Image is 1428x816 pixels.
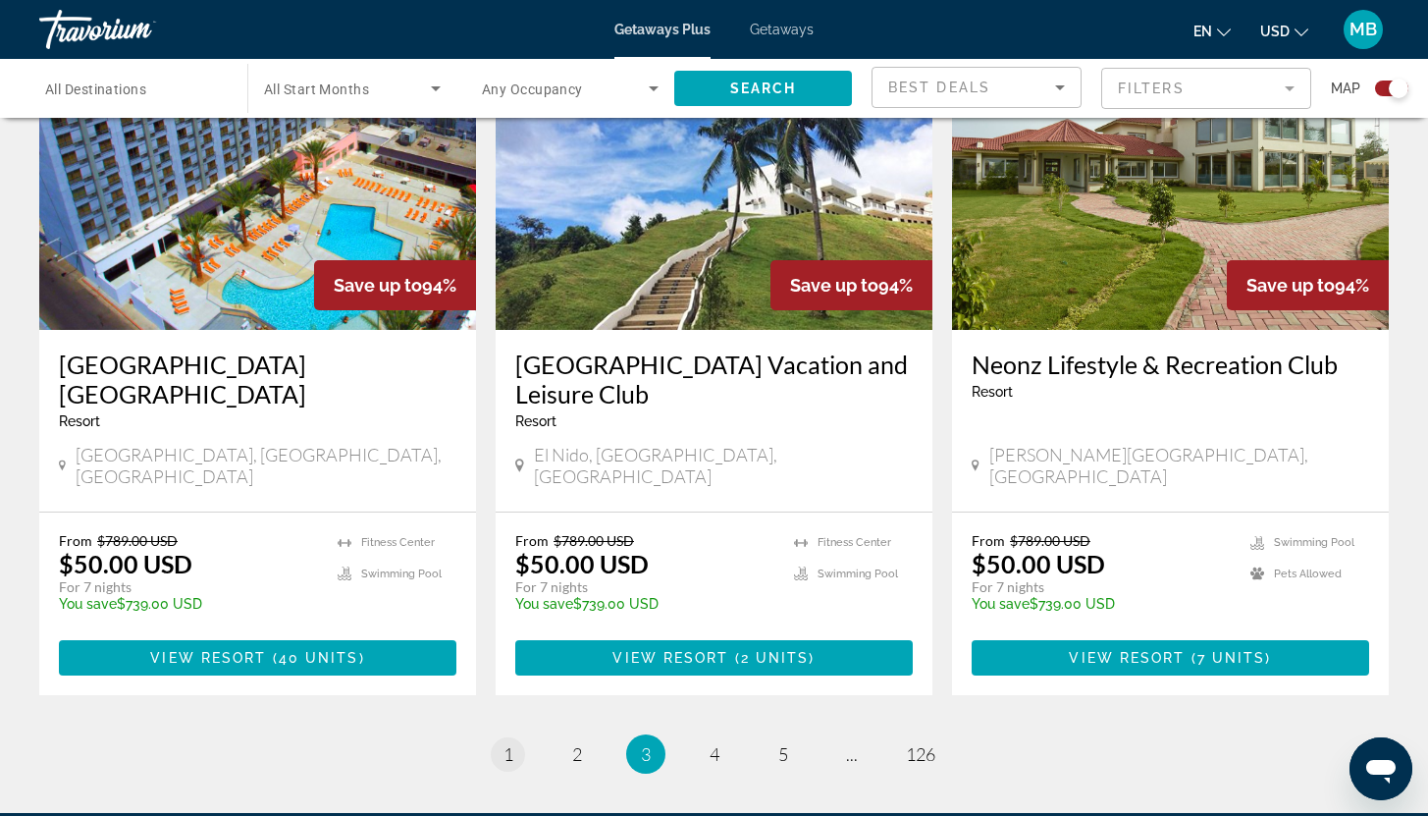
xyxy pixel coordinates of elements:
[1260,17,1308,45] button: Change currency
[39,16,476,330] img: RM79O01X.jpg
[1186,650,1272,666] span: ( )
[846,743,858,765] span: ...
[515,596,573,612] span: You save
[1069,650,1185,666] span: View Resort
[515,596,774,612] p: $739.00 USD
[554,532,634,549] span: $789.00 USD
[515,532,549,549] span: From
[59,578,318,596] p: For 7 nights
[972,532,1005,549] span: From
[59,413,100,429] span: Resort
[59,532,92,549] span: From
[906,743,935,765] span: 126
[1274,536,1354,549] span: Swimming Pool
[888,76,1065,99] mat-select: Sort by
[750,22,814,37] a: Getaways
[818,568,898,580] span: Swimming Pool
[515,640,913,676] button: View Resort(2 units)
[97,532,178,549] span: $789.00 USD
[361,536,435,549] span: Fitness Center
[614,22,711,37] a: Getaways Plus
[674,71,852,106] button: Search
[314,260,476,310] div: 94%
[59,640,456,676] button: View Resort(40 units)
[818,536,891,549] span: Fitness Center
[989,444,1369,487] span: [PERSON_NAME][GEOGRAPHIC_DATA], [GEOGRAPHIC_DATA]
[39,4,236,55] a: Travorium
[641,743,651,765] span: 3
[515,413,556,429] span: Resort
[59,596,117,612] span: You save
[515,350,913,408] a: [GEOGRAPHIC_DATA] Vacation and Leisure Club
[503,743,513,765] span: 1
[972,549,1105,578] p: $50.00 USD
[972,596,1231,612] p: $739.00 USD
[1193,17,1231,45] button: Change language
[59,350,456,408] a: [GEOGRAPHIC_DATA] [GEOGRAPHIC_DATA]
[972,578,1231,596] p: For 7 nights
[534,444,913,487] span: El Nido, [GEOGRAPHIC_DATA], [GEOGRAPHIC_DATA]
[515,578,774,596] p: For 7 nights
[972,640,1369,676] button: View Resort(7 units)
[770,260,932,310] div: 94%
[572,743,582,765] span: 2
[1010,532,1090,549] span: $789.00 USD
[729,650,816,666] span: ( )
[361,568,442,580] span: Swimming Pool
[334,275,422,296] span: Save up to
[264,82,369,97] span: All Start Months
[1246,275,1335,296] span: Save up to
[1338,9,1389,50] button: User Menu
[59,549,192,578] p: $50.00 USD
[39,734,1389,774] nav: Pagination
[710,743,719,765] span: 4
[888,80,990,95] span: Best Deals
[778,743,788,765] span: 5
[1349,737,1412,800] iframe: Bouton de lancement de la fenêtre de messagerie
[952,16,1389,330] img: DC90E01X.jpg
[45,82,146,97] span: All Destinations
[76,444,456,487] span: [GEOGRAPHIC_DATA], [GEOGRAPHIC_DATA], [GEOGRAPHIC_DATA]
[1274,568,1342,580] span: Pets Allowed
[266,650,364,666] span: ( )
[1193,24,1212,39] span: en
[730,81,797,96] span: Search
[482,82,583,97] span: Any Occupancy
[515,549,649,578] p: $50.00 USD
[1227,260,1389,310] div: 94%
[741,650,810,666] span: 2 units
[279,650,359,666] span: 40 units
[1260,24,1290,39] span: USD
[59,596,318,612] p: $739.00 USD
[972,384,1013,400] span: Resort
[1331,75,1360,102] span: Map
[790,275,878,296] span: Save up to
[496,16,932,330] img: DH03E01L.jpg
[612,650,728,666] span: View Resort
[972,350,1369,379] a: Neonz Lifestyle & Recreation Club
[1349,20,1377,39] span: MB
[150,650,266,666] span: View Resort
[1101,67,1311,110] button: Filter
[972,596,1030,612] span: You save
[1197,650,1266,666] span: 7 units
